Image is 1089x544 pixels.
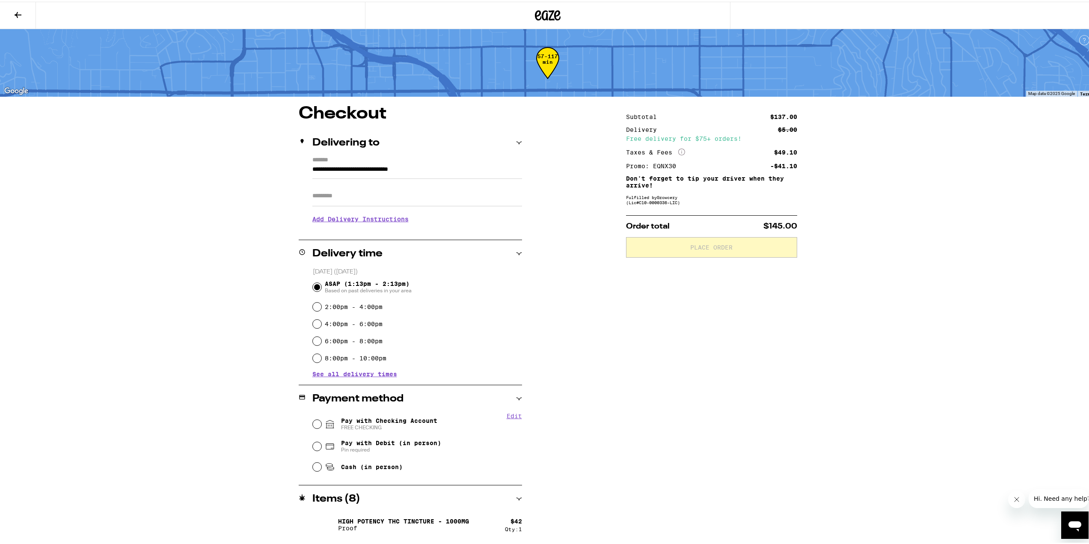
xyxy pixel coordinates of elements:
[341,445,441,452] span: Pin required
[312,392,404,402] h2: Payment method
[341,438,441,445] span: Pay with Debit (in person)
[325,353,386,360] label: 8:00pm - 10:00pm
[299,104,522,121] h1: Checkout
[2,84,30,95] a: Open this area in Google Maps (opens a new window)
[763,221,797,229] span: $145.00
[536,52,559,84] div: 57-117 min
[1061,510,1089,537] iframe: Button to launch messaging window
[325,319,383,326] label: 4:00pm - 6:00pm
[778,125,797,131] div: $5.00
[626,134,797,140] div: Free delivery for $75+ orders!
[312,208,522,227] h3: Add Delivery Instructions
[626,161,682,167] div: Promo: EQNX30
[312,492,360,502] h2: Items ( 8 )
[325,285,412,292] span: Based on past deliveries in your area
[313,266,522,274] p: [DATE] ([DATE])
[1008,489,1025,506] iframe: Close message
[510,516,522,523] div: $ 42
[325,336,383,343] label: 6:00pm - 8:00pm
[312,136,380,146] h2: Delivering to
[1028,89,1075,94] span: Map data ©2025 Google
[507,411,522,418] button: Edit
[770,161,797,167] div: -$41.10
[5,6,62,13] span: Hi. Need any help?
[312,247,383,257] h2: Delivery time
[312,511,336,535] img: High Potency THC Tincture - 1000mg
[626,235,797,256] button: Place Order
[690,243,733,249] span: Place Order
[338,516,469,523] p: High Potency THC Tincture - 1000mg
[505,525,522,530] div: Qty: 1
[1029,488,1089,506] iframe: Message from company
[626,193,797,203] div: Fulfilled by Growcery (Lic# C10-0000336-LIC )
[626,221,670,229] span: Order total
[325,279,412,292] span: ASAP (1:13pm - 2:13pm)
[341,422,437,429] span: FREE CHECKING
[626,125,663,131] div: Delivery
[626,147,685,155] div: Taxes & Fees
[774,148,797,154] div: $49.10
[325,302,383,309] label: 2:00pm - 4:00pm
[312,227,522,234] p: We'll contact you at [PHONE_NUMBER] when we arrive
[338,523,469,530] p: Proof
[770,112,797,118] div: $137.00
[312,369,397,375] button: See all delivery times
[341,416,437,429] span: Pay with Checking Account
[341,462,403,469] span: Cash (in person)
[626,173,797,187] p: Don't forget to tip your driver when they arrive!
[2,84,30,95] img: Google
[626,112,663,118] div: Subtotal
